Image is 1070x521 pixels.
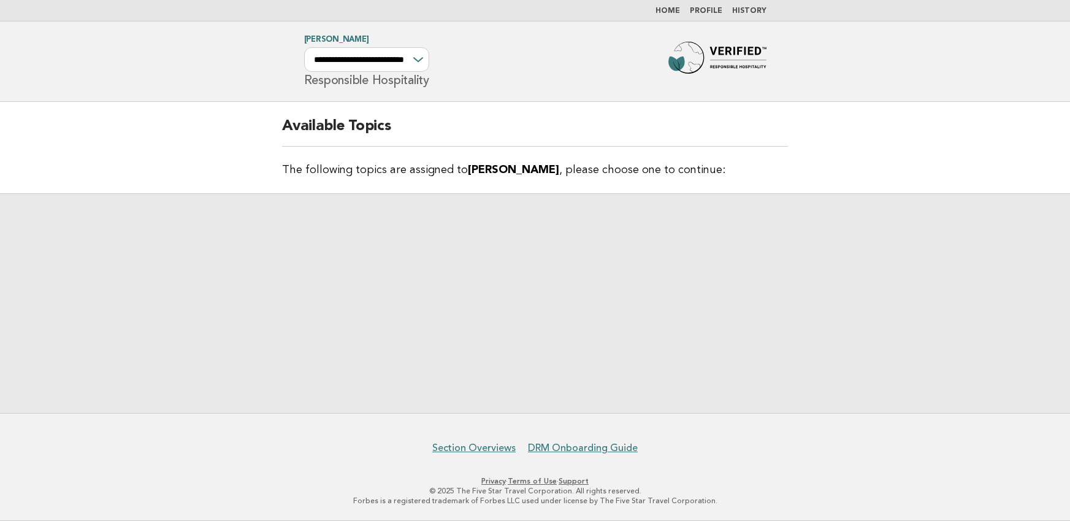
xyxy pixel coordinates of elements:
a: DRM Onboarding Guide [528,442,638,454]
a: Section Overviews [432,442,516,454]
a: Privacy [481,477,506,485]
p: · · [160,476,911,486]
a: [PERSON_NAME] [304,36,369,44]
a: Support [559,477,589,485]
img: Forbes Travel Guide [668,42,766,81]
h2: Available Topics [282,117,788,147]
a: History [732,7,766,15]
p: © 2025 The Five Star Travel Corporation. All rights reserved. [160,486,911,496]
strong: [PERSON_NAME] [468,164,559,176]
a: Home [655,7,680,15]
p: The following topics are assigned to , please choose one to continue: [282,161,788,179]
a: Profile [690,7,722,15]
a: Terms of Use [508,477,557,485]
h1: Responsible Hospitality [304,36,429,87]
p: Forbes is a registered trademark of Forbes LLC used under license by The Five Star Travel Corpora... [160,496,911,506]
